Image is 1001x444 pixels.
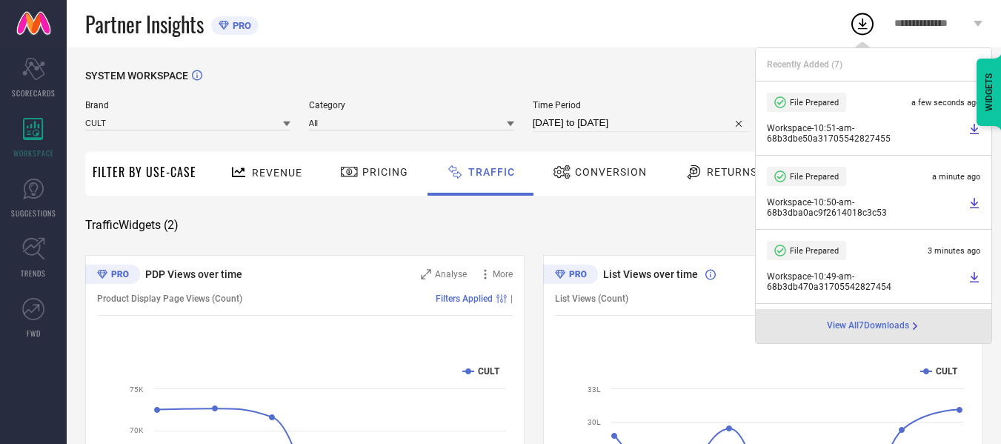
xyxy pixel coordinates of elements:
[421,269,431,279] svg: Zoom
[928,246,980,256] span: 3 minutes ago
[827,320,909,332] span: View All 7 Downloads
[767,59,842,70] span: Recently Added ( 7 )
[12,87,56,99] span: SCORECARDS
[97,294,242,304] span: Product Display Page Views (Count)
[145,268,242,280] span: PDP Views over time
[309,100,514,110] span: Category
[27,328,41,339] span: FWD
[436,294,493,304] span: Filters Applied
[968,271,980,292] a: Download
[13,148,54,159] span: WORKSPACE
[85,9,204,39] span: Partner Insights
[533,100,750,110] span: Time Period
[767,123,965,144] span: Workspace - 10:51-am - 68b3dbe50a31705542827455
[849,10,876,37] div: Open download list
[435,269,467,279] span: Analyse
[533,114,750,132] input: Select time period
[707,166,757,178] span: Returns
[767,197,965,218] span: Workspace - 10:50-am - 68b3dba0ac9f2614018c3c53
[21,268,46,279] span: TRENDS
[767,271,965,292] span: Workspace - 10:49-am - 68b3db470a31705542827454
[936,366,958,377] text: CULT
[493,269,513,279] span: More
[968,123,980,144] a: Download
[362,166,408,178] span: Pricing
[790,246,839,256] span: File Prepared
[252,167,302,179] span: Revenue
[85,218,179,233] span: Traffic Widgets ( 2 )
[511,294,513,304] span: |
[588,418,601,426] text: 30L
[575,166,647,178] span: Conversion
[790,98,839,107] span: File Prepared
[478,366,500,377] text: CULT
[85,100,290,110] span: Brand
[790,172,839,182] span: File Prepared
[555,294,628,304] span: List Views (Count)
[130,426,144,434] text: 70K
[911,98,980,107] span: a few seconds ago
[229,20,251,31] span: PRO
[588,385,601,394] text: 33L
[85,265,140,287] div: Premium
[968,197,980,218] a: Download
[130,385,144,394] text: 75K
[93,163,196,181] span: Filter By Use-Case
[827,320,921,332] a: View All7Downloads
[603,268,698,280] span: List Views over time
[932,172,980,182] span: a minute ago
[827,320,921,332] div: Open download page
[85,70,188,82] span: SYSTEM WORKSPACE
[468,166,515,178] span: Traffic
[543,265,598,287] div: Premium
[11,208,56,219] span: SUGGESTIONS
